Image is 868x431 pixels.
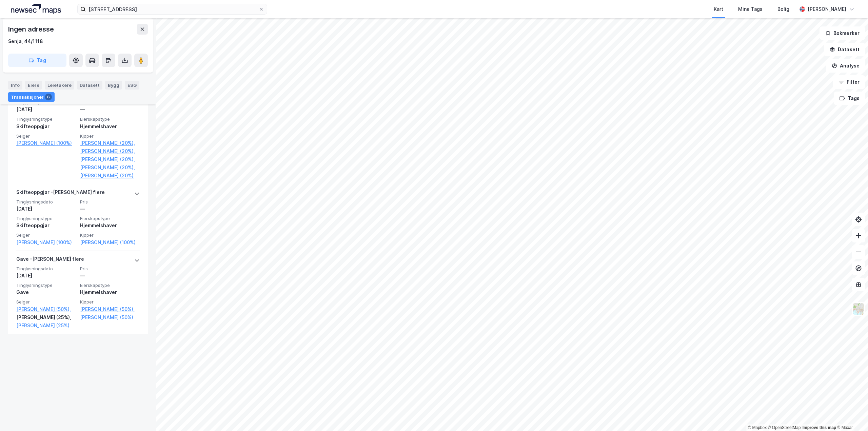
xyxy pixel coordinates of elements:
[16,188,105,199] div: Skifteoppgjør - [PERSON_NAME] flere
[16,288,76,296] div: Gave
[16,266,76,272] span: Tinglysningsdato
[80,221,140,230] div: Hjemmelshaver
[16,221,76,230] div: Skifteoppgjør
[8,81,22,90] div: Info
[80,155,140,163] a: [PERSON_NAME] (20%),
[16,321,76,330] a: [PERSON_NAME] (25%)
[80,139,140,147] a: [PERSON_NAME] (20%),
[80,116,140,122] span: Eierskapstype
[16,305,76,313] a: [PERSON_NAME] (50%),
[833,75,865,89] button: Filter
[11,4,61,14] img: logo.a4113a55bc3d86da70a041830d287a7e.svg
[16,299,76,305] span: Selger
[16,116,76,122] span: Tinglysningstype
[803,425,836,430] a: Improve this map
[16,122,76,131] div: Skifteoppgjør
[808,5,846,13] div: [PERSON_NAME]
[80,282,140,288] span: Eierskapstype
[8,54,66,67] button: Tag
[80,216,140,221] span: Eierskapstype
[105,81,122,90] div: Bygg
[80,266,140,272] span: Pris
[16,238,76,247] a: [PERSON_NAME] (100%)
[80,288,140,296] div: Hjemmelshaver
[80,105,140,114] div: —
[834,92,865,105] button: Tags
[16,313,76,321] div: [PERSON_NAME] (25%),
[16,255,84,266] div: Gave - [PERSON_NAME] flere
[8,92,55,102] div: Transaksjoner
[16,282,76,288] span: Tinglysningstype
[852,302,865,315] img: Z
[16,199,76,205] span: Tinglysningsdato
[80,299,140,305] span: Kjøper
[80,122,140,131] div: Hjemmelshaver
[824,43,865,56] button: Datasett
[45,94,52,100] div: 6
[748,425,767,430] a: Mapbox
[16,133,76,139] span: Selger
[80,238,140,247] a: [PERSON_NAME] (100%)
[80,205,140,213] div: —
[80,163,140,172] a: [PERSON_NAME] (20%),
[738,5,763,13] div: Mine Tags
[80,272,140,280] div: —
[8,37,43,45] div: Senja, 44/1118
[820,26,865,40] button: Bokmerker
[16,105,76,114] div: [DATE]
[45,81,74,90] div: Leietakere
[768,425,801,430] a: OpenStreetMap
[834,398,868,431] div: Kontrollprogram for chat
[125,81,139,90] div: ESG
[16,232,76,238] span: Selger
[834,398,868,431] iframe: Chat Widget
[826,59,865,73] button: Analyse
[80,133,140,139] span: Kjøper
[80,147,140,155] a: [PERSON_NAME] (20%),
[8,24,55,35] div: Ingen adresse
[80,199,140,205] span: Pris
[80,305,140,313] a: [PERSON_NAME] (50%),
[77,81,102,90] div: Datasett
[86,4,259,14] input: Søk på adresse, matrikkel, gårdeiere, leietakere eller personer
[777,5,789,13] div: Bolig
[16,139,76,147] a: [PERSON_NAME] (100%)
[80,232,140,238] span: Kjøper
[714,5,723,13] div: Kart
[16,216,76,221] span: Tinglysningstype
[16,205,76,213] div: [DATE]
[80,172,140,180] a: [PERSON_NAME] (20%)
[80,313,140,321] a: [PERSON_NAME] (50%)
[16,272,76,280] div: [DATE]
[25,81,42,90] div: Eiere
